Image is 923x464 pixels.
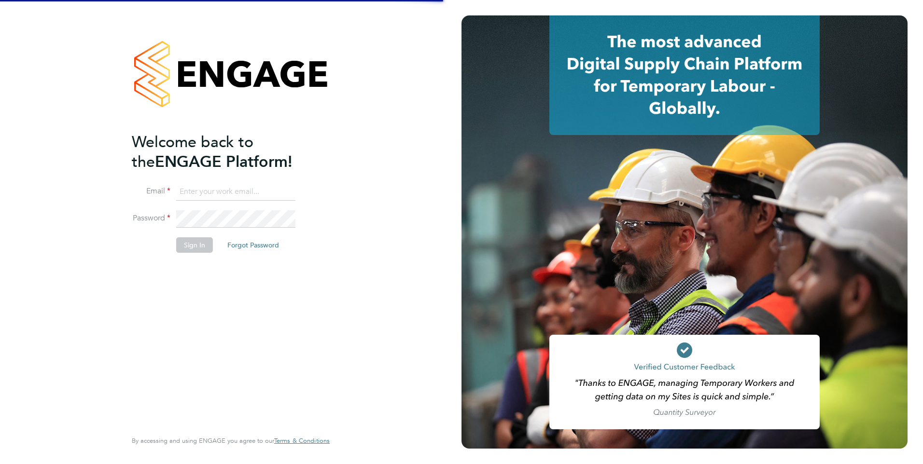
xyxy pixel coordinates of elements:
button: Forgot Password [220,237,287,253]
label: Email [132,186,170,196]
h2: ENGAGE Platform! [132,132,320,172]
a: Terms & Conditions [274,437,330,445]
span: By accessing and using ENGAGE you agree to our [132,437,330,445]
input: Enter your work email... [176,183,295,201]
label: Password [132,213,170,223]
button: Sign In [176,237,213,253]
span: Welcome back to the [132,133,253,171]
